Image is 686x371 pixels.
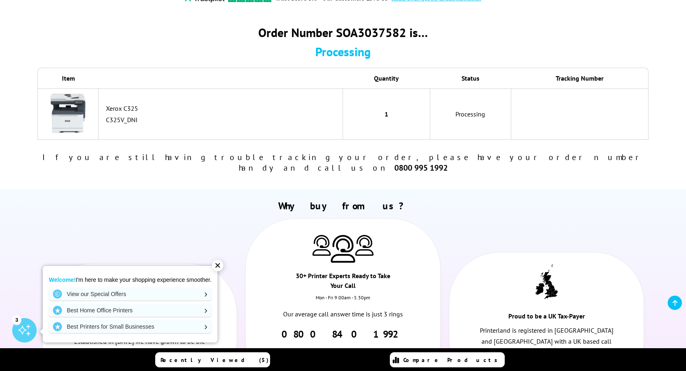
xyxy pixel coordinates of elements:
td: 1 [343,88,430,140]
div: 3 [12,315,21,324]
td: Processing [430,88,511,140]
a: Best Printers for Small Businesses [49,320,211,333]
div: If you are still having trouble tracking your order, please have your order number handy and call... [37,152,649,173]
span: Recently Viewed (5) [161,356,269,364]
img: Printer Experts [355,235,374,256]
p: Our average call answer time is just 3 rings [275,309,411,320]
div: Proud to be a UK Tax-Payer [498,311,595,325]
a: Recently Viewed (5) [155,352,270,367]
h2: Why buy from us? [38,200,649,212]
img: Printer Experts [312,235,331,256]
div: Let us help you choose the perfect printer for you home or business [275,340,411,369]
th: Status [430,68,511,88]
p: I'm here to make your shopping experience smoother. [49,276,211,283]
div: ✕ [212,260,223,271]
div: Mon - Fri 9:00am - 5.30pm [246,294,440,309]
th: Item [37,68,99,88]
th: Tracking Number [511,68,649,88]
a: 0800 840 1992 [281,328,405,340]
img: UK tax payer [535,264,558,301]
div: Xerox C325 [106,104,339,112]
div: Processing [37,44,649,59]
p: Printerland is registered in [GEOGRAPHIC_DATA] and [GEOGRAPHIC_DATA] with a UK based call centre,... [478,325,614,369]
div: Order Number SOA3037582 is… [37,24,649,40]
span: Compare Products [403,356,502,364]
th: Quantity [343,68,430,88]
img: Xerox C325 [48,93,88,134]
a: View our Special Offers [49,288,211,301]
div: 30+ Printer Experts Ready to Take Your Call [295,271,392,294]
img: Printer Experts [331,235,355,263]
strong: Welcome! [49,277,76,283]
a: Best Home Office Printers [49,304,211,317]
a: Compare Products [390,352,505,367]
div: C325V_DNI [106,116,339,124]
b: 0800 995 1992 [394,162,448,173]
